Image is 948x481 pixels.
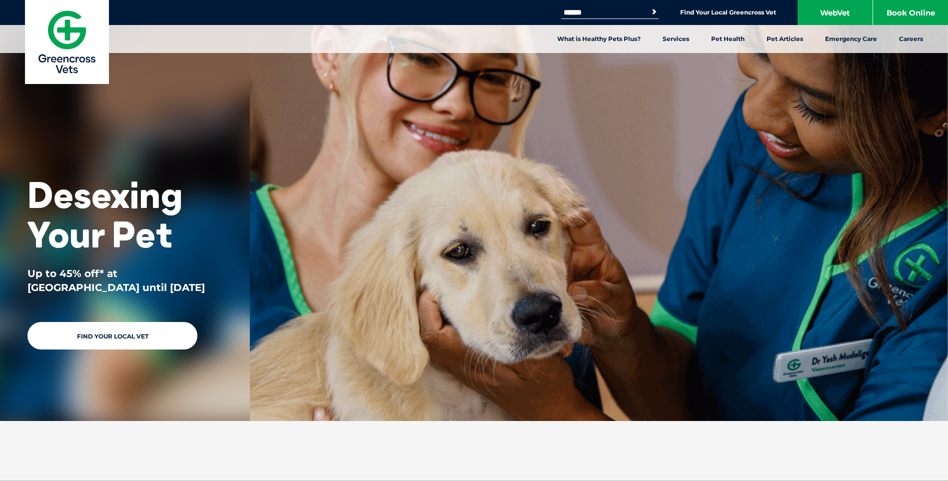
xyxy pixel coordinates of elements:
p: Up to 45% off* at [GEOGRAPHIC_DATA] until [DATE] [27,266,222,294]
a: What is Healthy Pets Plus? [546,25,652,53]
a: Pet Health [700,25,756,53]
a: Find Your Local Vet [27,322,197,349]
h1: Desexing Your Pet [27,175,222,254]
button: Search [649,7,659,17]
a: Careers [888,25,934,53]
a: Pet Articles [756,25,814,53]
a: Emergency Care [814,25,888,53]
a: Services [652,25,700,53]
a: Find Your Local Greencross Vet [680,8,776,16]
